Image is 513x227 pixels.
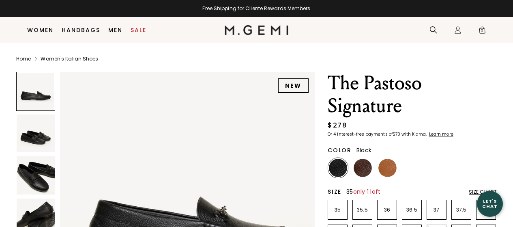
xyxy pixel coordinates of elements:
[393,131,400,137] klarna-placement-style-amount: $70
[378,159,397,177] img: Tan
[469,189,497,195] div: Size Chart
[329,159,347,177] img: Black
[452,207,471,213] p: 37.5
[477,199,503,209] div: Let's Chat
[346,188,380,196] span: 35
[401,131,428,137] klarna-placement-style-body: with Klarna
[429,131,453,137] klarna-placement-style-cta: Learn more
[328,72,497,117] h1: The Pastoso Signature
[378,207,397,213] p: 36
[17,115,55,153] img: The Pastoso Signature
[62,27,100,33] a: Handbags
[131,27,146,33] a: Sale
[16,56,31,62] a: Home
[27,27,54,33] a: Women
[225,25,288,35] img: M.Gemi
[354,159,372,177] img: Chocolate
[353,207,372,213] p: 35.5
[353,188,381,196] span: only 1 left
[278,78,309,93] div: NEW
[402,207,421,213] p: 36.5
[356,146,371,154] span: Black
[328,121,347,130] div: $278
[328,131,393,137] klarna-placement-style-body: Or 4 interest-free payments of
[328,188,341,195] h2: Size
[477,207,496,213] p: 38
[478,28,486,36] span: 0
[328,207,347,213] p: 35
[41,56,98,62] a: Women's Italian Shoes
[108,27,122,33] a: Men
[428,132,453,137] a: Learn more
[427,207,446,213] p: 37
[328,147,352,153] h2: Color
[17,156,55,195] img: The Pastoso Signature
